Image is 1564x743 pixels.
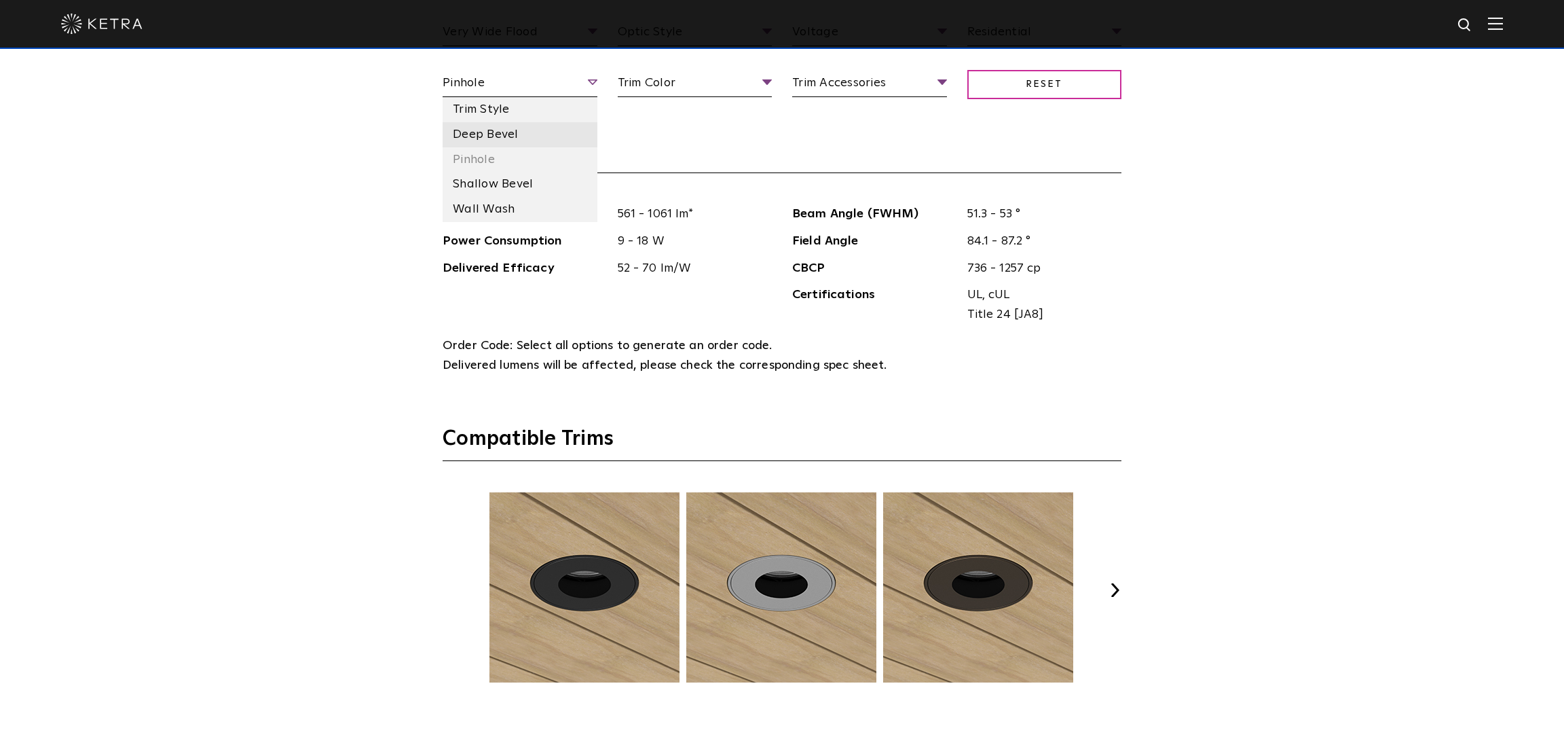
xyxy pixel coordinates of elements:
li: Pinhole [443,147,597,173]
img: search icon [1457,17,1474,34]
span: 9 - 18 W [608,232,772,251]
span: Certifications [792,285,957,325]
span: Power Consumption [443,232,608,251]
span: Field Angle [792,232,957,251]
span: Delivered lumens will be affected, please check the corresponding spec sheet. [443,359,887,371]
span: UL, cUL [967,285,1112,305]
h3: Compatible Trims [443,426,1121,461]
h3: Specifications [443,138,1121,173]
span: 561 - 1061 lm* [608,204,772,224]
span: 51.3 - 53 ° [957,204,1122,224]
span: 736 - 1257 cp [957,259,1122,278]
li: Deep Bevel [443,122,597,147]
button: Next [1108,583,1121,597]
span: Trim Accessories [792,73,947,97]
img: ketra-logo-2019-white [61,14,143,34]
span: Trim Color [618,73,772,97]
li: Trim Style [443,97,597,122]
li: Shallow Bevel [443,172,597,197]
img: TRM234.jpg [881,492,1075,683]
span: Beam Angle (FWHM) [792,204,957,224]
span: Delivered Efficacy [443,259,608,278]
span: Order Code: [443,340,513,352]
li: Wall Wash [443,197,597,222]
span: Pinhole [443,73,597,97]
img: Hamburger%20Nav.svg [1488,17,1503,30]
img: TRM232.jpg [487,492,682,683]
img: TRM233.jpg [684,492,878,683]
span: CBCP [792,259,957,278]
span: Select all options to generate an order code. [517,340,772,352]
span: Title 24 [JA8] [967,305,1112,325]
span: 52 - 70 lm/W [608,259,772,278]
span: 84.1 - 87.2 ° [957,232,1122,251]
span: Reset [967,70,1122,99]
